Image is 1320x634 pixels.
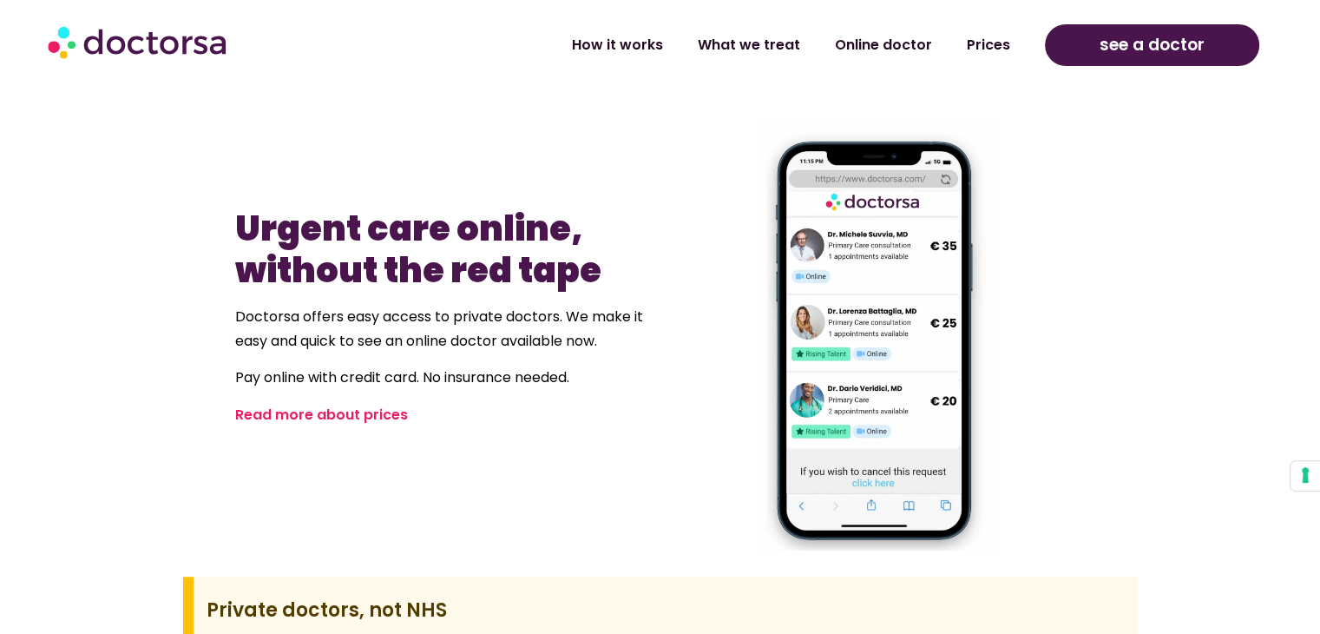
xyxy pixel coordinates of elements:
[1100,31,1205,59] span: see a doctor
[235,305,652,353] p: Doctorsa offers easy access to private doctors. We make it easy and quick to see an online doctor...
[1045,24,1259,66] a: see a doctor
[235,405,408,425] a: Read more about prices
[555,25,680,65] a: How it works
[235,366,652,390] p: Pay online with credit card. No insurance needed.
[680,25,818,65] a: What we treat
[235,204,601,294] b: Urgent care online, without the red tape
[949,25,1028,65] a: Prices
[348,25,1028,65] nav: Menu
[818,25,949,65] a: Online doctor
[1290,461,1320,491] button: Your consent preferences for tracking technologies
[207,590,1125,631] span: Private doctors, not NHS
